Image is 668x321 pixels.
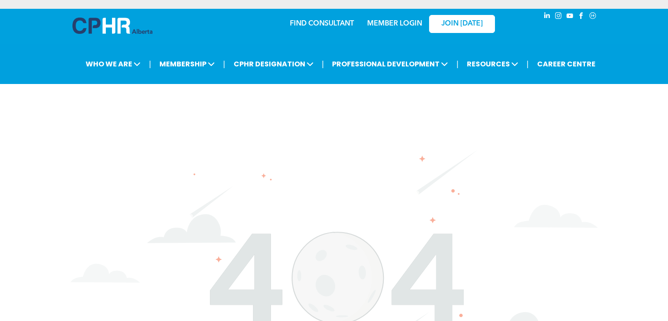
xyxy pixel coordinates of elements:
[329,56,451,72] span: PROFESSIONAL DEVELOPMENT
[223,55,225,73] li: |
[456,55,459,73] li: |
[149,55,151,73] li: |
[554,11,563,23] a: instagram
[542,11,552,23] a: linkedin
[290,20,354,27] a: FIND CONSULTANT
[367,20,422,27] a: MEMBER LOGIN
[231,56,316,72] span: CPHR DESIGNATION
[588,11,598,23] a: Social network
[464,56,521,72] span: RESOURCES
[565,11,575,23] a: youtube
[441,20,483,28] span: JOIN [DATE]
[322,55,324,73] li: |
[527,55,529,73] li: |
[83,56,143,72] span: WHO WE ARE
[534,56,598,72] a: CAREER CENTRE
[157,56,217,72] span: MEMBERSHIP
[577,11,586,23] a: facebook
[72,18,152,34] img: A blue and white logo for cp alberta
[429,15,495,33] a: JOIN [DATE]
